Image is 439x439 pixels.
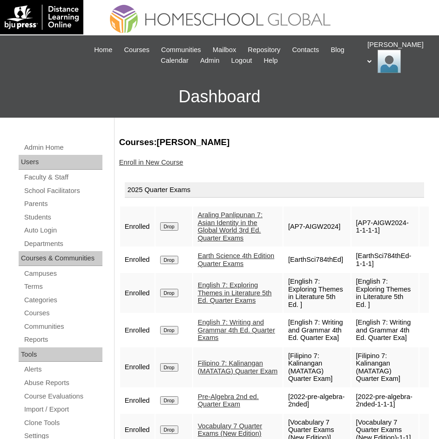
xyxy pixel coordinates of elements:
a: English 7: Writing and Grammar 4th Ed. Quarter Exams [198,319,275,341]
a: Students [23,212,102,223]
a: Departments [23,238,102,250]
td: [English 7: Writing and Grammar 4th Ed. Quarter Exa] [284,314,351,346]
a: Filipino 7: Kalinangan (MATATAG) Quarter Exam [198,359,278,375]
td: [AP7-AIGW2024-1-1-1-1] [351,206,419,246]
span: Logout [231,55,252,66]
input: Drop [160,222,178,231]
a: Courses [23,307,102,319]
a: Terms [23,281,102,293]
td: [English 7: Writing and Grammar 4th Ed. Quarter Exa] [351,314,419,346]
td: [Filipino 7: Kalinangan (MATATAG) Quarter Exam] [284,347,351,387]
td: [English 7: Exploring Themes in Literature 5th Ed. ] [351,273,419,313]
input: Drop [160,363,178,372]
h3: Courses:[PERSON_NAME] [119,136,430,148]
div: Courses & Communities [19,251,102,266]
a: Parents [23,198,102,210]
input: Drop [160,289,178,297]
a: School Facilitators [23,185,102,197]
input: Drop [160,426,178,434]
a: Import / Export [23,404,102,415]
a: Admin [196,55,224,66]
a: Abuse Reports [23,377,102,389]
span: Mailbox [213,45,236,55]
span: Courses [124,45,149,55]
span: Blog [331,45,344,55]
h3: Dashboard [5,76,434,118]
span: Help [263,55,277,66]
td: Enrolled [120,388,155,413]
a: Clone Tools [23,417,102,429]
a: Pre-Algebra 2nd ed. Quarter Exam [198,393,259,408]
a: Campuses [23,268,102,279]
div: [PERSON_NAME] [367,40,430,73]
a: Repository [243,45,285,55]
input: Drop [160,326,178,334]
td: Enrolled [120,347,155,387]
div: Tools [19,347,102,362]
a: Auto Login [23,225,102,236]
span: Contacts [292,45,319,55]
td: [EarthSci784thEd] [284,247,351,272]
td: [2022-pre-algebra-2nded-1-1-1] [351,388,419,413]
a: Araling Panlipunan 7: Asian Identity in the Global World 3rd Ed. Quarter Exams [198,211,263,242]
a: Help [259,55,282,66]
a: Logout [227,55,257,66]
span: Calendar [161,55,188,66]
a: Course Evaluations [23,391,102,402]
a: Calendar [156,55,193,66]
td: [AP7-AIGW2024] [284,206,351,246]
a: Contacts [287,45,324,55]
a: Blog [326,45,349,55]
span: Communities [161,45,201,55]
a: Vocabulary 7 Quarter Exams (New Edition) [198,422,263,438]
a: Communities [156,45,206,55]
td: Enrolled [120,314,155,346]
td: [English 7: Exploring Themes in Literature 5th Ed. ] [284,273,351,313]
td: Enrolled [120,273,155,313]
input: Drop [160,256,178,264]
img: Ariane Ebuen [378,50,401,73]
a: Courses [119,45,154,55]
a: Alerts [23,364,102,375]
td: Enrolled [120,247,155,272]
a: Categories [23,294,102,306]
td: Enrolled [120,206,155,246]
a: Communities [23,321,102,333]
td: [EarthSci784thEd-1-1-1] [351,247,419,272]
a: Mailbox [208,45,241,55]
a: English 7: Exploring Themes in Literature 5th Ed. Quarter Exams [198,281,272,304]
a: Admin Home [23,142,102,153]
span: Home [94,45,112,55]
a: Home [89,45,117,55]
span: Admin [200,55,220,66]
a: Enroll in New Course [119,159,183,166]
td: [2022-pre-algebra-2nded] [284,388,351,413]
td: [Filipino 7: Kalinangan (MATATAG) Quarter Exam] [351,347,419,387]
input: Drop [160,396,178,405]
div: Users [19,155,102,170]
a: Earth Science 4th Edition Quarter Exams [198,252,275,267]
span: Repository [248,45,280,55]
a: Faculty & Staff [23,172,102,183]
img: logo-white.png [5,5,79,30]
div: 2025 Quarter Exams [125,182,424,198]
a: Reports [23,334,102,346]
